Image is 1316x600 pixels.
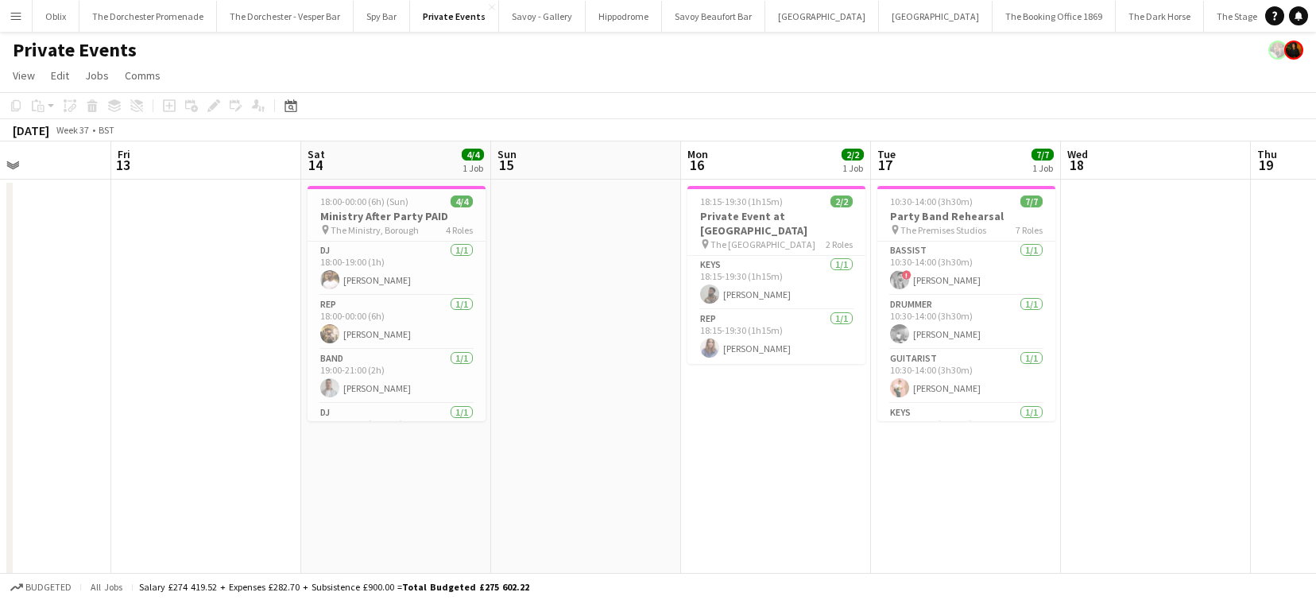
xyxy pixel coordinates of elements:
div: BST [99,124,114,136]
span: ! [902,270,912,280]
div: 1 Job [463,162,483,174]
div: [DATE] [13,122,49,138]
app-card-role: Band1/119:00-21:00 (2h)[PERSON_NAME] [308,350,486,404]
span: The Ministry, Borough [331,224,419,236]
span: Thu [1257,147,1277,161]
app-card-role: DJ1/118:00-19:00 (1h)[PERSON_NAME] [308,242,486,296]
div: 1 Job [842,162,863,174]
button: Spy Bar [354,1,410,32]
span: 16 [685,156,708,174]
span: 10:30-14:00 (3h30m) [890,195,973,207]
span: 2/2 [830,195,853,207]
span: Sat [308,147,325,161]
app-user-avatar: Rosie Skuse [1268,41,1287,60]
app-card-role: Keys1/110:30-14:00 (3h30m) [877,404,1055,458]
span: View [13,68,35,83]
span: 19 [1255,156,1277,174]
a: View [6,65,41,86]
span: 17 [875,156,896,174]
span: Budgeted [25,582,72,593]
span: All jobs [87,581,126,593]
span: 7 Roles [1016,224,1043,236]
button: Hippodrome [586,1,662,32]
span: 2/2 [842,149,864,161]
app-job-card: 10:30-14:00 (3h30m)7/7Party Band Rehearsal The Premises Studios7 RolesBassist1/110:30-14:00 (3h30... [877,186,1055,421]
app-job-card: 18:00-00:00 (6h) (Sun)4/4Ministry After Party PAID The Ministry, Borough4 RolesDJ1/118:00-19:00 (... [308,186,486,421]
button: The Dorchester - Vesper Bar [217,1,354,32]
button: The Booking Office 1869 [993,1,1116,32]
span: Week 37 [52,124,92,136]
app-card-role: Bassist1/110:30-14:00 (3h30m)![PERSON_NAME] [877,242,1055,296]
button: The Dark Horse [1116,1,1204,32]
span: Total Budgeted £275 602.22 [402,581,529,593]
div: 1 Job [1032,162,1053,174]
app-card-role: Rep1/118:00-00:00 (6h)[PERSON_NAME] [308,296,486,350]
span: 2 Roles [826,238,853,250]
span: Jobs [85,68,109,83]
span: 4 Roles [446,224,473,236]
button: [GEOGRAPHIC_DATA] [879,1,993,32]
a: Comms [118,65,167,86]
span: Mon [687,147,708,161]
app-card-role: Rep1/118:15-19:30 (1h15m)[PERSON_NAME] [687,310,865,364]
h1: Private Events [13,38,137,62]
span: Tue [877,147,896,161]
span: 4/4 [451,195,473,207]
a: Jobs [79,65,115,86]
app-card-role: Guitarist1/110:30-14:00 (3h30m)[PERSON_NAME] [877,350,1055,404]
span: Wed [1067,147,1088,161]
app-card-role: DJ1/121:30-00:00 (2h30m) [308,404,486,458]
button: Oblix [33,1,79,32]
span: 7/7 [1032,149,1054,161]
span: 7/7 [1020,195,1043,207]
app-card-role: Drummer1/110:30-14:00 (3h30m)[PERSON_NAME] [877,296,1055,350]
span: The [GEOGRAPHIC_DATA] [710,238,815,250]
span: Fri [118,147,130,161]
h3: Party Band Rehearsal [877,209,1055,223]
span: 15 [495,156,517,174]
button: The Stage [1204,1,1271,32]
span: Sun [497,147,517,161]
span: 14 [305,156,325,174]
span: 18 [1065,156,1088,174]
span: 4/4 [462,149,484,161]
a: Edit [45,65,75,86]
span: 18:15-19:30 (1h15m) [700,195,783,207]
h3: Private Event at [GEOGRAPHIC_DATA] [687,209,865,238]
button: Private Events [410,1,499,32]
button: Savoy - Gallery [499,1,586,32]
span: Edit [51,68,69,83]
span: Comms [125,68,161,83]
app-job-card: 18:15-19:30 (1h15m)2/2Private Event at [GEOGRAPHIC_DATA] The [GEOGRAPHIC_DATA]2 RolesKeys1/118:15... [687,186,865,364]
div: Salary £274 419.52 + Expenses £282.70 + Subsistence £900.00 = [139,581,529,593]
button: Savoy Beaufort Bar [662,1,765,32]
span: 18:00-00:00 (6h) (Sun) [320,195,408,207]
span: The Premises Studios [900,224,986,236]
app-user-avatar: Celine Amara [1284,41,1303,60]
button: The Dorchester Promenade [79,1,217,32]
button: [GEOGRAPHIC_DATA] [765,1,879,32]
app-card-role: Keys1/118:15-19:30 (1h15m)[PERSON_NAME] [687,256,865,310]
button: Budgeted [8,579,74,596]
h3: Ministry After Party PAID [308,209,486,223]
span: 13 [115,156,130,174]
